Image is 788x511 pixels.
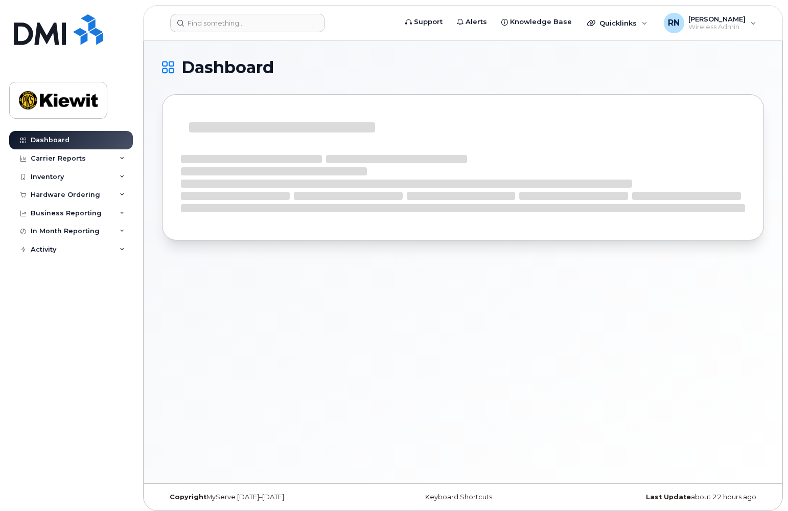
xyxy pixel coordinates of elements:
[170,493,206,501] strong: Copyright
[181,60,274,75] span: Dashboard
[425,493,492,501] a: Keyboard Shortcuts
[563,493,764,501] div: about 22 hours ago
[646,493,691,501] strong: Last Update
[162,493,363,501] div: MyServe [DATE]–[DATE]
